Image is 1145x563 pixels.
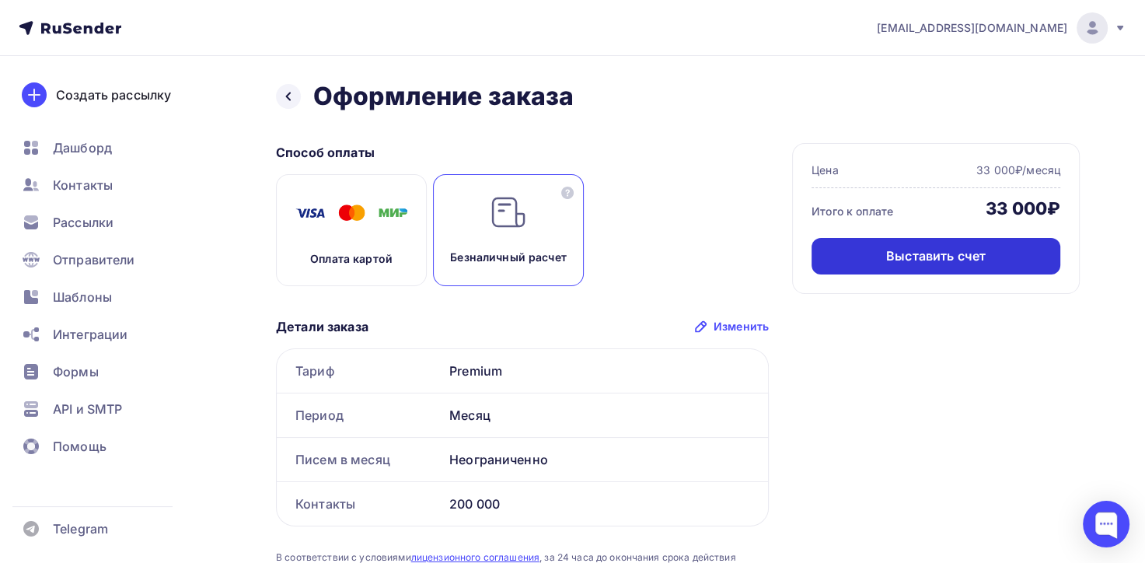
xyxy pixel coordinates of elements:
[886,247,986,265] div: Выставить счет
[53,213,113,232] span: Рассылки
[313,81,574,112] h2: Оформление заказа
[443,438,768,481] div: Неограниченно
[53,138,112,157] span: Дашборд
[812,204,893,219] div: Итого к оплате
[277,438,443,481] div: Писем в месяц
[411,551,539,563] a: лицензионного соглашения
[443,349,768,393] div: Premium
[53,362,99,381] span: Формы
[12,132,197,163] a: Дашборд
[12,244,197,275] a: Отправители
[976,163,1060,178] div: 33 000₽/месяц
[276,317,368,336] p: Детали заказа
[812,163,839,178] div: Цена
[12,281,197,313] a: Шаблоны
[53,437,106,456] span: Помощь
[714,319,769,334] div: Изменить
[53,250,135,269] span: Отправители
[53,400,122,418] span: API и SMTP
[877,12,1126,44] a: [EMAIL_ADDRESS][DOMAIN_NAME]
[12,207,197,238] a: Рассылки
[53,325,127,344] span: Интеграции
[450,250,567,265] p: Безналичный расчет
[310,251,393,267] p: Оплата картой
[12,170,197,201] a: Контакты
[443,482,768,526] div: 200 000
[277,393,443,437] div: Период
[277,482,443,526] div: Контакты
[277,349,443,393] div: Тариф
[986,198,1060,219] div: 33 000₽
[443,393,768,437] div: Месяц
[53,176,113,194] span: Контакты
[53,519,108,538] span: Telegram
[276,143,769,162] p: Способ оплаты
[877,20,1067,36] span: [EMAIL_ADDRESS][DOMAIN_NAME]
[56,86,171,104] div: Создать рассылку
[12,356,197,387] a: Формы
[53,288,112,306] span: Шаблоны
